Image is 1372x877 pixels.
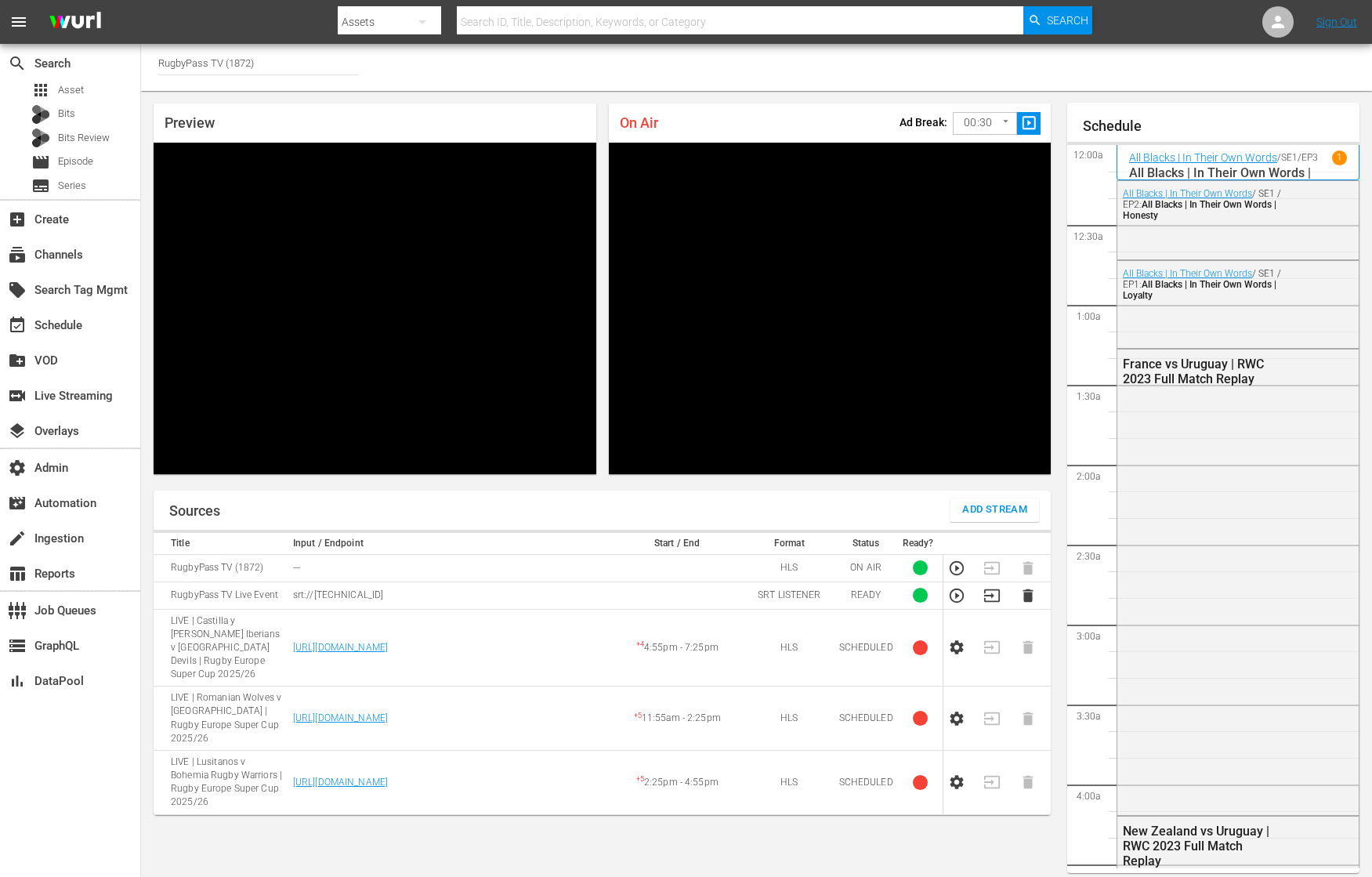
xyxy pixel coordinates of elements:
button: Configure [948,710,965,727]
td: ON AIR [834,554,898,582]
span: Live Streaming [8,386,27,405]
span: GraphQL [8,636,27,655]
td: HLS [744,750,834,814]
td: 11:55am - 2:25pm [610,687,744,751]
span: Add Stream [962,501,1027,519]
td: RugbyPass TV (1872) [154,554,288,582]
a: All Blacks | In Their Own Words [1123,268,1252,279]
span: Search [8,54,27,73]
div: / SE1 / EP1: [1123,268,1283,301]
span: Series [58,178,86,194]
span: On Air [620,114,658,131]
button: Configure [948,774,965,791]
h1: Sources [169,503,220,519]
td: --- [288,554,610,582]
td: LIVE | Romanian Wolves v [GEOGRAPHIC_DATA] | Rugby Europe Super Cup 2025/26 [154,687,288,751]
td: SCHEDULED [834,750,898,814]
td: HLS [744,687,834,751]
span: Bits [58,106,75,121]
img: ans4CAIJ8jUAAAAAAAAAAAAAAAAAAAAAAAAgQb4GAAAAAAAAAAAAAAAAAAAAAAAAJMjXAAAAAAAAAAAAAAAAAAAAAAAAgAT5G... [38,4,113,41]
span: Asset [31,81,50,100]
div: Bits [31,105,50,124]
p: Ad Break: [900,116,947,129]
span: Automation [8,494,27,513]
td: HLS [744,609,834,687]
div: Video Player [154,143,596,474]
td: READY [834,582,898,609]
span: Schedule [8,316,27,335]
th: Start / End [610,533,744,555]
a: [URL][DOMAIN_NAME] [293,712,388,723]
span: Admin [8,458,27,477]
div: Video Player [609,143,1052,474]
td: RugbyPass TV Live Event [154,582,288,609]
p: EP3 [1301,152,1318,163]
button: Preview Stream [948,587,965,604]
span: Bits Review [58,130,110,146]
div: Bits Review [31,129,50,147]
td: SRT LISTENER [744,582,834,609]
sup: + 5 [636,775,644,783]
a: Sign Out [1316,16,1357,28]
button: Preview Stream [948,560,965,577]
span: Asset [58,82,84,98]
p: srt://[TECHNICAL_ID] [293,589,606,602]
th: Ready? [898,533,943,555]
button: Transition [983,587,1001,604]
sup: + 5 [634,712,642,719]
span: Ingestion [8,529,27,548]
h1: Schedule [1083,118,1359,134]
th: Input / Endpoint [288,533,610,555]
span: All Blacks | In Their Own Words | Loyalty [1123,279,1276,301]
sup: + 4 [636,640,644,648]
span: Job Queues [8,601,27,620]
span: Episode [58,154,93,169]
th: Title [154,533,288,555]
span: menu [9,13,28,31]
span: Search Tag Mgmt [8,281,27,299]
span: Channels [8,245,27,264]
span: DataPool [8,672,27,690]
div: New Zealand vs Uruguay | RWC 2023 Full Match Replay [1123,824,1283,868]
span: Search [1047,6,1088,34]
p: / [1277,152,1281,163]
th: Status [834,533,898,555]
span: Series [31,176,50,195]
a: All Blacks | In Their Own Words [1123,188,1252,199]
span: Overlays [8,422,27,440]
button: Delete [1019,587,1037,604]
td: HLS [744,554,834,582]
button: Add Stream [950,498,1039,522]
button: Search [1023,6,1092,34]
td: SCHEDULED [834,687,898,751]
a: [URL][DOMAIN_NAME] [293,642,388,653]
p: All Blacks | In Their Own Words | Evolution [1129,165,1347,195]
div: / SE1 / EP2: [1123,188,1283,221]
span: Create [8,210,27,229]
td: 2:25pm - 4:55pm [610,750,744,814]
th: Format [744,533,834,555]
button: Configure [948,639,965,656]
p: SE1 / [1281,152,1301,163]
td: LIVE | Lusitanos v Bohemia Rugby Warriors | Rugby Europe Super Cup 2025/26 [154,750,288,814]
span: VOD [8,351,27,370]
div: 00:30 [953,108,1017,138]
p: 1 [1337,152,1342,163]
span: All Blacks | In Their Own Words | Honesty [1123,199,1276,221]
a: All Blacks | In Their Own Words [1129,151,1277,164]
span: Episode [31,153,50,172]
span: slideshow_sharp [1020,114,1038,132]
td: SCHEDULED [834,609,898,687]
td: 4:55pm - 7:25pm [610,609,744,687]
td: LIVE | Castilla y [PERSON_NAME] Iberians v [GEOGRAPHIC_DATA] Devils | Rugby Europe Super Cup 2025/26 [154,609,288,687]
span: Preview [165,114,215,131]
a: [URL][DOMAIN_NAME] [293,777,388,788]
span: Reports [8,564,27,583]
div: France vs Uruguay | RWC 2023 Full Match Replay [1123,357,1283,386]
